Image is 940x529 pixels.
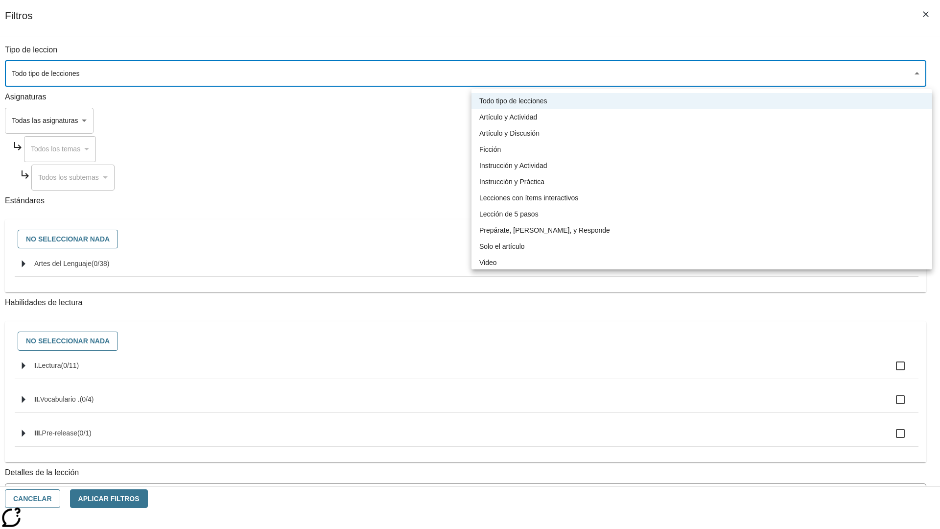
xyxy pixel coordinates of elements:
[471,109,932,125] li: Artículo y Actividad
[471,125,932,142] li: Artículo y Discusión
[471,222,932,239] li: Prepárate, [PERSON_NAME], y Responde
[471,158,932,174] li: Instrucción y Actividad
[471,190,932,206] li: Lecciones con ítems interactivos
[471,239,932,255] li: Solo el artículo
[471,206,932,222] li: Lección de 5 pasos
[471,89,932,275] ul: Seleccione un tipo de lección
[471,174,932,190] li: Instrucción y Práctica
[471,142,932,158] li: Ficción
[471,93,932,109] li: Todo tipo de lecciones
[471,255,932,271] li: Video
